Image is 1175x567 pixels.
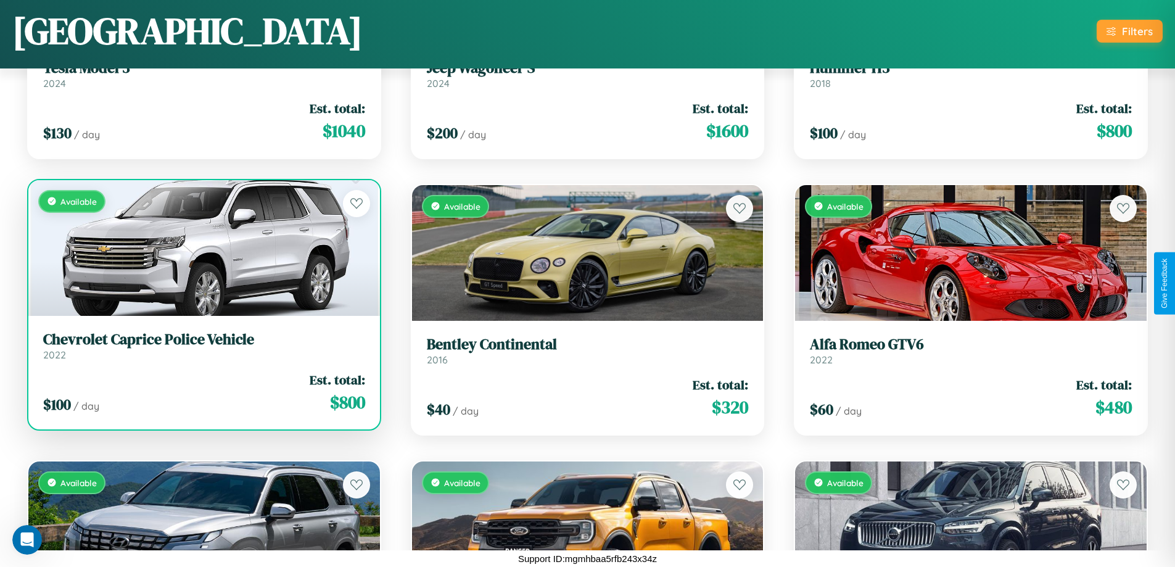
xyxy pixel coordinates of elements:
span: $ 200 [427,123,458,143]
span: $ 60 [810,399,833,420]
button: Filters [1097,20,1163,43]
h1: [GEOGRAPHIC_DATA] [12,6,363,56]
span: Available [60,478,97,488]
span: 2022 [810,354,833,366]
a: Tesla Model 32024 [43,59,365,89]
span: Est. total: [693,99,748,117]
a: Jeep Wagoneer S2024 [427,59,749,89]
span: Est. total: [310,371,365,389]
span: / day [836,405,862,417]
span: $ 40 [427,399,450,420]
span: / day [840,128,866,141]
span: / day [74,128,100,141]
span: $ 100 [810,123,838,143]
h3: Alfa Romeo GTV6 [810,336,1132,354]
span: / day [453,405,479,417]
span: 2016 [427,354,448,366]
a: Bentley Continental2016 [427,336,749,366]
span: Est. total: [1076,99,1132,117]
p: Support ID: mgmhbaa5rfb243x34z [518,550,657,567]
h3: Chevrolet Caprice Police Vehicle [43,331,365,349]
span: Est. total: [310,99,365,117]
div: Give Feedback [1160,259,1169,308]
span: 2024 [43,77,66,89]
span: $ 800 [330,390,365,415]
span: Available [827,478,864,488]
span: Est. total: [693,376,748,394]
span: Available [444,201,480,212]
div: Filters [1122,25,1153,38]
span: $ 100 [43,394,71,415]
span: $ 480 [1095,395,1132,420]
span: 2024 [427,77,450,89]
a: Chevrolet Caprice Police Vehicle2022 [43,331,365,361]
span: $ 1600 [706,118,748,143]
h3: Hummer H3 [810,59,1132,77]
span: $ 800 [1097,118,1132,143]
h3: Jeep Wagoneer S [427,59,749,77]
span: 2022 [43,349,66,361]
h3: Tesla Model 3 [43,59,365,77]
span: Available [60,196,97,207]
a: Hummer H32018 [810,59,1132,89]
span: $ 320 [712,395,748,420]
span: Available [444,478,480,488]
h3: Bentley Continental [427,336,749,354]
span: $ 1040 [323,118,365,143]
span: Est. total: [1076,376,1132,394]
span: $ 130 [43,123,72,143]
span: / day [460,128,486,141]
span: 2018 [810,77,831,89]
span: / day [73,400,99,412]
a: Alfa Romeo GTV62022 [810,336,1132,366]
span: Available [827,201,864,212]
iframe: Intercom live chat [12,525,42,555]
